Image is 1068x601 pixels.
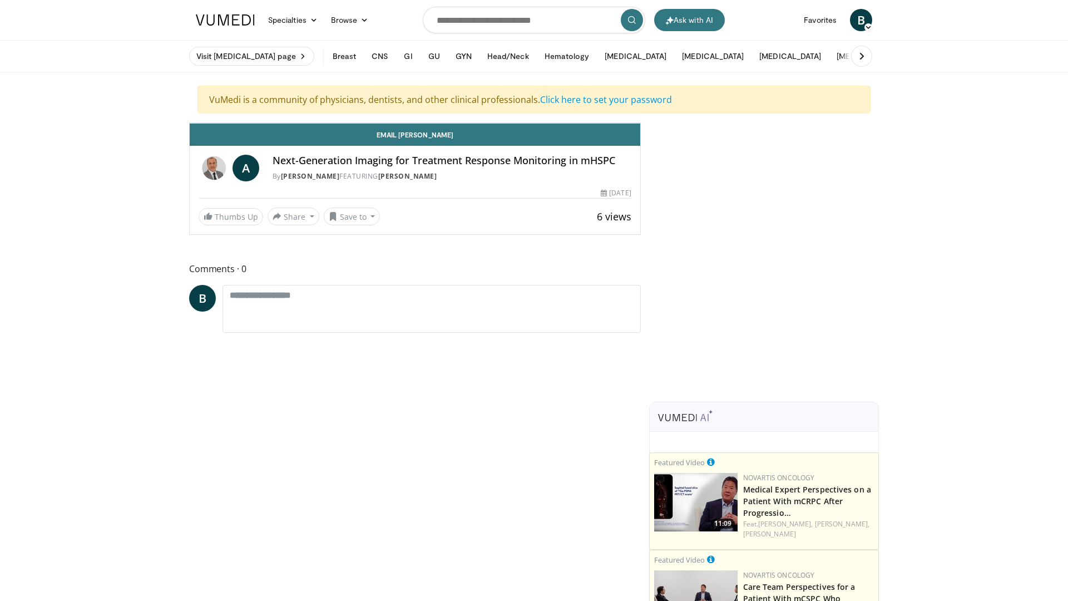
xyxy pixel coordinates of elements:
[190,123,640,124] video-js: Video Player
[654,473,738,531] img: 918109e9-db38-4028-9578-5f15f4cfacf3.jpg.150x105_q85_crop-smart_upscale.jpg
[324,208,380,225] button: Save to
[753,45,828,67] button: [MEDICAL_DATA]
[758,519,813,529] a: [PERSON_NAME],
[449,45,478,67] button: GYN
[797,9,843,31] a: Favorites
[422,45,447,67] button: GU
[281,171,340,181] a: [PERSON_NAME]
[268,208,319,225] button: Share
[654,473,738,531] a: 11:09
[743,473,815,482] a: Novartis Oncology
[261,9,324,31] a: Specialties
[273,155,631,167] h4: Next-Generation Imaging for Treatment Response Monitoring in mHSPC
[743,519,874,539] div: Feat.
[743,484,871,518] a: Medical Expert Perspectives on a Patient With mCRPC After Progressio…
[658,410,713,421] img: vumedi-ai-logo.svg
[658,451,870,466] h4: Find Insights in this video with AI
[601,188,631,198] div: [DATE]
[397,45,419,67] button: GI
[540,93,672,106] a: Click here to set your password
[378,171,437,181] a: [PERSON_NAME]
[830,45,905,67] button: [MEDICAL_DATA]
[850,9,872,31] a: B
[481,45,536,67] button: Head/Neck
[189,262,641,276] span: Comments 0
[197,86,871,114] div: VuMedi is a community of physicians, dentists, and other clinical professionals.
[538,45,596,67] button: Hematology
[190,124,640,146] a: Email [PERSON_NAME]
[199,208,263,225] a: Thumbs Up
[654,9,725,31] button: Ask with AI
[654,457,705,467] small: Featured Video
[233,155,259,181] a: A
[654,555,705,565] small: Featured Video
[423,7,645,33] input: Search topics, interventions
[273,171,631,181] div: By FEATURING
[597,210,631,223] span: 6 views
[711,519,735,529] span: 11:09
[743,570,815,580] a: Novartis Oncology
[815,519,869,529] a: [PERSON_NAME],
[189,47,314,66] a: Visit [MEDICAL_DATA] page
[189,285,216,312] a: B
[324,9,375,31] a: Browse
[365,45,395,67] button: CNS
[326,45,363,67] button: Breast
[196,14,255,26] img: VuMedi Logo
[743,529,796,539] a: [PERSON_NAME]
[598,45,673,67] button: [MEDICAL_DATA]
[199,155,228,181] img: Anwar Padhani
[675,45,750,67] button: [MEDICAL_DATA]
